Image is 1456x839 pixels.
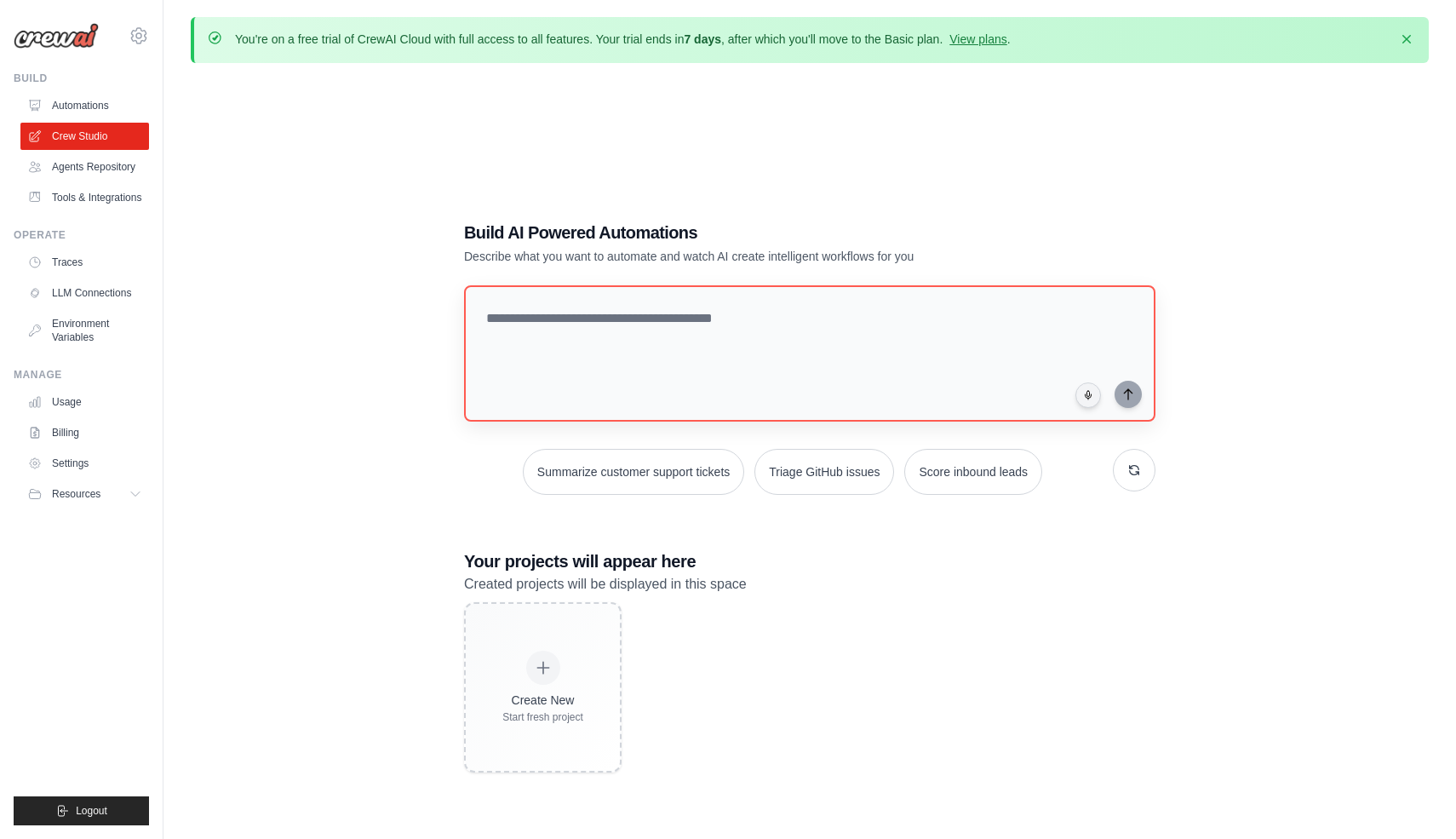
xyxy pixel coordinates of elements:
a: Tools & Integrations [20,184,149,211]
a: View plans [949,32,1006,46]
button: Triage GitHub issues [754,449,894,495]
button: Get new suggestions [1113,449,1155,491]
a: Environment Variables [20,310,149,351]
h1: Build AI Powered Automations [464,221,1036,244]
h3: Your projects will appear here [464,549,1155,573]
button: Score inbound leads [904,449,1042,495]
img: Logo [14,23,99,49]
strong: 7 days [684,32,721,46]
p: Describe what you want to automate and watch AI create intelligent workflows for you [464,248,1036,265]
a: Traces [20,249,149,276]
div: Create New [502,692,583,709]
button: Summarize customer support tickets [523,449,744,495]
p: Created projects will be displayed in this space [464,573,1155,595]
div: Operate [14,228,149,242]
button: Resources [20,480,149,508]
p: You're on a free trial of CrewAI Cloud with full access to all features. Your trial ends in , aft... [235,31,1011,48]
a: Crew Studio [20,123,149,150]
span: Logout [76,804,107,818]
span: Resources [52,487,100,501]
div: Build [14,72,149,85]
button: Logout [14,796,149,825]
a: Billing [20,419,149,446]
button: Click to speak your automation idea [1075,382,1101,408]
a: Agents Repository [20,153,149,181]
div: Manage [14,368,149,382]
a: Usage [20,388,149,416]
a: Settings [20,450,149,477]
a: Automations [20,92,149,119]
div: Start fresh project [502,710,583,724]
a: LLM Connections [20,279,149,307]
